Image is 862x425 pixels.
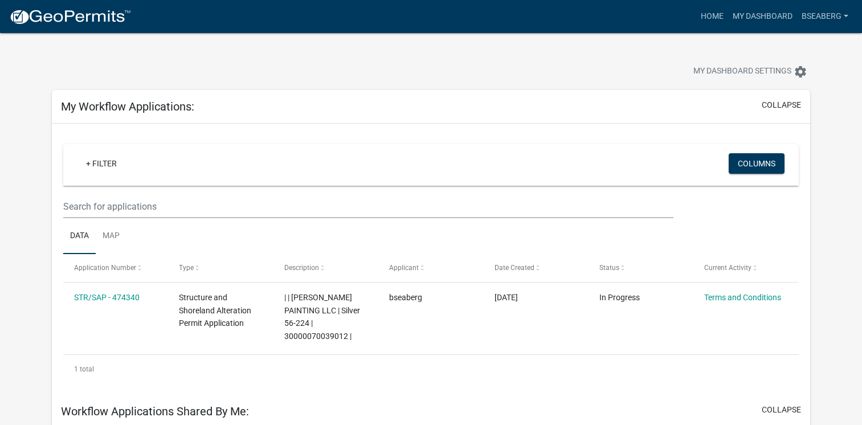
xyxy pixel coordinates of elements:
span: In Progress [599,293,640,302]
span: Date Created [495,264,534,272]
button: My Dashboard Settingssettings [684,60,816,83]
span: My Dashboard Settings [693,65,791,79]
span: Applicant [389,264,419,272]
i: settings [794,65,807,79]
h5: My Workflow Applications: [61,100,194,113]
span: 09/05/2025 [495,293,518,302]
a: Terms and Conditions [704,293,781,302]
datatable-header-cell: Applicant [378,254,483,281]
button: Columns [729,153,785,174]
span: Type [179,264,194,272]
a: My Dashboard [728,6,797,27]
span: bseaberg [389,293,422,302]
datatable-header-cell: Application Number [63,254,168,281]
button: collapse [762,404,801,416]
span: Structure and Shoreland Alteration Permit Application [179,293,251,328]
span: Description [284,264,319,272]
div: collapse [52,124,811,395]
div: 1 total [63,355,799,383]
button: collapse [762,99,801,111]
datatable-header-cell: Date Created [483,254,588,281]
datatable-header-cell: Type [168,254,273,281]
h5: Workflow Applications Shared By Me: [61,404,249,418]
span: Application Number [74,264,136,272]
input: Search for applications [63,195,673,218]
a: Map [96,218,126,255]
span: | | JW SEABERG PAINTING LLC | Silver 56-224 | 30000070039012 | [284,293,360,341]
span: Current Activity [704,264,751,272]
datatable-header-cell: Current Activity [693,254,798,281]
a: Home [696,6,728,27]
a: bseaberg [797,6,853,27]
datatable-header-cell: Description [273,254,378,281]
a: + Filter [77,153,126,174]
a: Data [63,218,96,255]
a: STR/SAP - 474340 [74,293,140,302]
datatable-header-cell: Status [589,254,693,281]
span: Status [599,264,619,272]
